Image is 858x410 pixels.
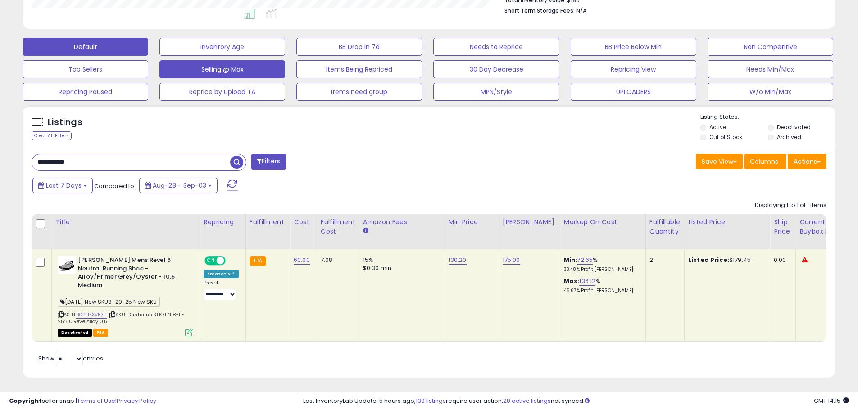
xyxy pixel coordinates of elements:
[296,38,422,56] button: BB Drop in 7d
[777,123,811,131] label: Deactivated
[321,217,355,236] div: Fulfillment Cost
[204,280,239,300] div: Preset:
[58,329,92,337] span: All listings that are unavailable for purchase on Amazon for any reason other than out-of-stock
[814,396,849,405] span: 2025-09-11 14:15 GMT
[303,397,849,405] div: Last InventoryLab Update: 5 hours ago, require user action, not synced.
[205,257,217,265] span: ON
[251,154,286,170] button: Filters
[564,266,639,273] p: 33.48% Profit [PERSON_NAME]
[416,396,446,405] a: 139 listings
[58,256,76,274] img: 41QuhEQIJXL._SL40_.jpg
[159,38,285,56] button: Inventory Age
[94,182,136,190] span: Compared to:
[153,181,206,190] span: Aug-28 - Sep-03
[78,256,187,292] b: [PERSON_NAME] Mens Revel 6 Neutral Running Shoe - Alloy/Primer Grey/Oyster - 10.5 Medium
[696,154,743,169] button: Save View
[788,154,826,169] button: Actions
[159,83,285,101] button: Reprice by Upload TA
[58,311,185,324] span: | SKU: Dunhams:SHO:EN:8-11-25:60:RevelAlloy10.5
[363,256,438,264] div: 15%
[755,201,826,210] div: Displaying 1 to 1 of 1 items
[363,217,441,227] div: Amazon Fees
[46,181,82,190] span: Last 7 Days
[23,38,148,56] button: Default
[9,397,156,405] div: seller snap | |
[576,6,587,15] span: N/A
[564,256,577,264] b: Min:
[579,277,595,286] a: 136.12
[32,178,93,193] button: Last 7 Days
[577,256,593,265] a: 72.65
[23,60,148,78] button: Top Sellers
[709,133,742,141] label: Out of Stock
[117,396,156,405] a: Privacy Policy
[159,60,285,78] button: Selling @ Max
[449,217,495,227] div: Min Price
[688,256,763,264] div: $179.45
[296,60,422,78] button: Items Being Repriced
[708,38,833,56] button: Non Competitive
[321,256,352,264] div: 7.08
[571,60,696,78] button: Repricing View
[23,83,148,101] button: Repricing Paused
[799,217,846,236] div: Current Buybox Price
[564,277,580,285] b: Max:
[564,217,642,227] div: Markup on Cost
[204,270,239,278] div: Amazon AI *
[224,257,239,265] span: OFF
[76,311,107,319] a: B0BHKXV1QH
[250,256,266,266] small: FBA
[564,277,639,294] div: %
[55,217,196,227] div: Title
[774,256,789,264] div: 0.00
[363,264,438,272] div: $0.30 min
[363,227,368,235] small: Amazon Fees.
[750,157,778,166] span: Columns
[560,214,645,249] th: The percentage added to the cost of goods (COGS) that forms the calculator for Min & Max prices.
[32,131,72,140] div: Clear All Filters
[688,256,729,264] b: Listed Price:
[433,83,559,101] button: MPN/Style
[296,83,422,101] button: Items need group
[504,7,575,14] b: Short Term Storage Fees:
[139,178,218,193] button: Aug-28 - Sep-03
[700,113,835,122] p: Listing States:
[708,60,833,78] button: Needs Min/Max
[774,217,792,236] div: Ship Price
[58,297,160,307] span: [DATE] New SKU8-29-25 New SKU
[449,256,467,265] a: 130.20
[649,256,677,264] div: 2
[433,38,559,56] button: Needs to Reprice
[503,256,520,265] a: 175.00
[294,217,313,227] div: Cost
[9,396,42,405] strong: Copyright
[38,354,103,363] span: Show: entries
[48,116,82,129] h5: Listings
[294,256,310,265] a: 60.00
[564,288,639,294] p: 46.67% Profit [PERSON_NAME]
[433,60,559,78] button: 30 Day Decrease
[777,133,801,141] label: Archived
[58,256,193,335] div: ASIN:
[503,396,551,405] a: 28 active listings
[708,83,833,101] button: W/o Min/Max
[688,217,766,227] div: Listed Price
[503,217,556,227] div: [PERSON_NAME]
[77,396,115,405] a: Terms of Use
[204,217,242,227] div: Repricing
[564,256,639,273] div: %
[571,38,696,56] button: BB Price Below Min
[649,217,681,236] div: Fulfillable Quantity
[571,83,696,101] button: UPLOADERS
[250,217,286,227] div: Fulfillment
[744,154,786,169] button: Columns
[709,123,726,131] label: Active
[93,329,109,337] span: FBA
